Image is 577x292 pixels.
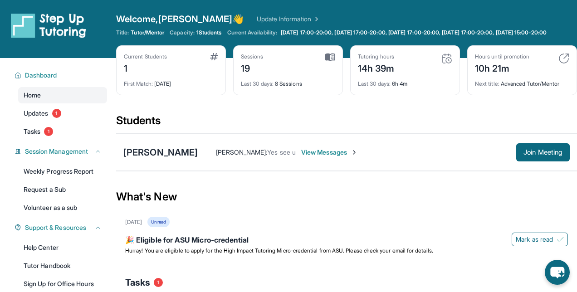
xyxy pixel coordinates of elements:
[116,113,577,133] div: Students
[24,109,49,118] span: Updates
[210,53,218,60] img: card
[475,60,529,75] div: 10h 21m
[301,148,358,157] span: View Messages
[227,29,277,36] span: Current Availability:
[124,75,218,88] div: [DATE]
[516,143,570,161] button: Join Meeting
[351,149,358,156] img: Chevron-Right
[125,247,433,254] span: Hurray! You are eligible to apply for the High Impact Tutoring Micro-credential from ASU. Please ...
[125,219,142,226] div: [DATE]
[124,60,167,75] div: 1
[358,75,452,88] div: 6h 4m
[11,13,86,38] img: logo
[18,181,107,198] a: Request a Sub
[18,276,107,292] a: Sign Up for Office Hours
[441,53,452,64] img: card
[25,223,86,232] span: Support & Resources
[267,148,296,156] span: Yes see u
[125,234,568,247] div: 🎉 Eligible for ASU Micro-credential
[44,127,53,136] span: 1
[21,223,102,232] button: Support & Resources
[116,177,577,217] div: What's New
[18,239,107,256] a: Help Center
[154,278,163,287] span: 1
[18,200,107,216] a: Volunteer as a sub
[170,29,195,36] span: Capacity:
[18,87,107,103] a: Home
[279,29,548,36] a: [DATE] 17:00-20:00, [DATE] 17:00-20:00, [DATE] 17:00-20:00, [DATE] 17:00-20:00, [DATE] 15:00-20:00
[241,53,264,60] div: Sessions
[523,150,562,155] span: Join Meeting
[18,258,107,274] a: Tutor Handbook
[516,235,553,244] span: Mark as read
[124,80,153,87] span: First Match :
[358,80,391,87] span: Last 30 days :
[125,276,150,289] span: Tasks
[147,217,169,227] div: Unread
[325,53,335,61] img: card
[475,80,499,87] span: Next title :
[196,29,222,36] span: 1 Students
[281,29,547,36] span: [DATE] 17:00-20:00, [DATE] 17:00-20:00, [DATE] 17:00-20:00, [DATE] 17:00-20:00, [DATE] 15:00-20:00
[512,233,568,246] button: Mark as read
[21,71,102,80] button: Dashboard
[311,15,320,24] img: Chevron Right
[257,15,320,24] a: Update Information
[25,147,88,156] span: Session Management
[123,146,198,159] div: [PERSON_NAME]
[475,75,569,88] div: Advanced Tutor/Mentor
[24,127,40,136] span: Tasks
[358,53,395,60] div: Tutoring hours
[116,13,244,25] span: Welcome, [PERSON_NAME] 👋
[18,163,107,180] a: Weekly Progress Report
[475,53,529,60] div: Hours until promotion
[545,260,570,285] button: chat-button
[18,105,107,122] a: Updates1
[241,60,264,75] div: 19
[25,71,57,80] span: Dashboard
[241,80,274,87] span: Last 30 days :
[358,60,395,75] div: 14h 39m
[131,29,164,36] span: Tutor/Mentor
[21,147,102,156] button: Session Management
[558,53,569,64] img: card
[24,91,41,100] span: Home
[52,109,61,118] span: 1
[116,29,129,36] span: Title:
[124,53,167,60] div: Current Students
[241,75,335,88] div: 8 Sessions
[557,236,564,243] img: Mark as read
[216,148,267,156] span: [PERSON_NAME] :
[18,123,107,140] a: Tasks1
